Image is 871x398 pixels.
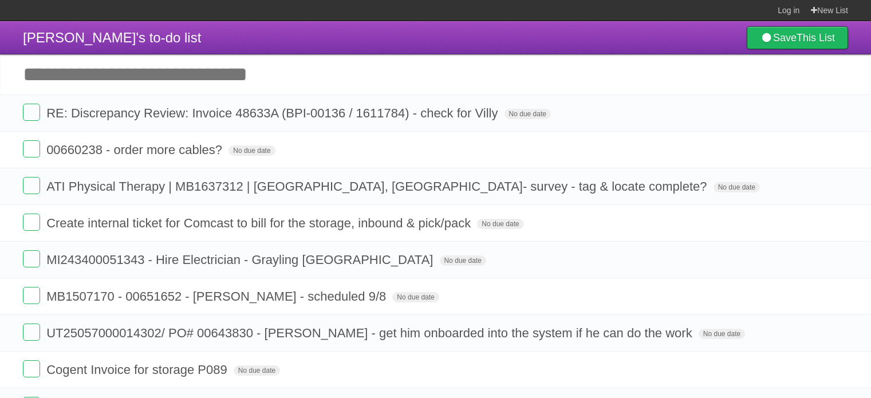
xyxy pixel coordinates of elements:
[23,30,201,45] span: [PERSON_NAME]'s to-do list
[46,106,500,120] span: RE: Discrepancy Review: Invoice 48633A (BPI-00136 / 1611784) - check for Villy
[23,250,40,267] label: Done
[440,255,486,266] span: No due date
[46,143,225,157] span: 00660238 - order more cables?
[477,219,523,229] span: No due date
[714,182,760,192] span: No due date
[46,326,695,340] span: UT25057000014302/ PO# 00643830 - [PERSON_NAME] - get him onboarded into the system if he can do t...
[23,287,40,304] label: Done
[23,177,40,194] label: Done
[228,145,275,156] span: No due date
[23,360,40,377] label: Done
[46,362,230,377] span: Cogent Invoice for storage P089
[23,324,40,341] label: Done
[797,32,835,44] b: This List
[23,140,40,157] label: Done
[46,289,389,304] span: MB1507170 - 00651652 - [PERSON_NAME] - scheduled 9/8
[23,104,40,121] label: Done
[23,214,40,231] label: Done
[46,216,474,230] span: Create internal ticket for Comcast to bill for the storage, inbound & pick/pack
[46,179,710,194] span: ATI Physical Therapy | MB1637312 | [GEOGRAPHIC_DATA], [GEOGRAPHIC_DATA]- survey - tag & locate co...
[46,253,436,267] span: MI243400051343 - Hire Electrician - Grayling [GEOGRAPHIC_DATA]
[392,292,439,302] span: No due date
[505,109,551,119] span: No due date
[699,329,745,339] span: No due date
[747,26,848,49] a: SaveThis List
[234,365,280,376] span: No due date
